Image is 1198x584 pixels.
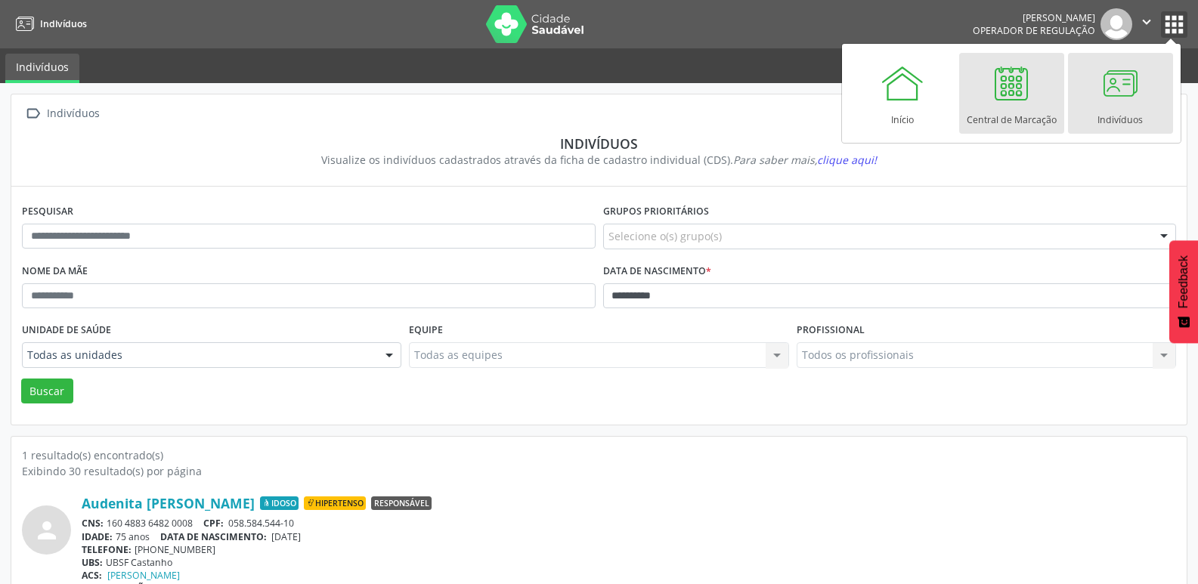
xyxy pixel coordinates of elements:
span: CPF: [203,517,224,530]
a: [PERSON_NAME] [107,569,180,582]
div: Indivíduos [44,103,102,125]
div: [PHONE_NUMBER] [82,543,1176,556]
i: Para saber mais, [733,153,877,167]
div: 160 4883 6482 0008 [82,517,1176,530]
span: Operador de regulação [973,24,1095,37]
div: Indivíduos [33,135,1165,152]
a: Central de Marcação [959,53,1064,134]
span: Todas as unidades [27,348,370,363]
span: DATA DE NASCIMENTO: [160,530,267,543]
span: ACS: [82,569,102,582]
a: Indivíduos [11,11,87,36]
button: Feedback - Mostrar pesquisa [1169,240,1198,343]
label: Data de nascimento [603,260,711,283]
a: Início [850,53,955,134]
label: Pesquisar [22,200,73,224]
span: Selecione o(s) grupo(s) [608,228,722,244]
span: IDADE: [82,530,113,543]
div: Visualize os indivíduos cadastrados através da ficha de cadastro individual (CDS). [33,152,1165,168]
span: CNS: [82,517,104,530]
div: 75 anos [82,530,1176,543]
label: Unidade de saúde [22,319,111,342]
i: person [33,517,60,544]
span: clique aqui! [817,153,877,167]
div: UBSF Castanho [82,556,1176,569]
span: TELEFONE: [82,543,132,556]
a: Audenita [PERSON_NAME] [82,495,255,511]
img: img [1100,8,1132,40]
label: Grupos prioritários [603,200,709,224]
a:  Indivíduos [22,103,102,125]
span: [DATE] [271,530,301,543]
span: UBS: [82,556,103,569]
span: Idoso [260,496,299,510]
button: Buscar [21,379,73,404]
button: apps [1161,11,1187,38]
span: Hipertenso [304,496,366,510]
div: Exibindo 30 resultado(s) por página [22,463,1176,479]
span: 058.584.544-10 [228,517,294,530]
i:  [1138,14,1155,30]
label: Equipe [409,319,443,342]
button:  [1132,8,1161,40]
div: [PERSON_NAME] [973,11,1095,24]
div: 1 resultado(s) encontrado(s) [22,447,1176,463]
label: Profissional [797,319,865,342]
a: Indivíduos [1068,53,1173,134]
label: Nome da mãe [22,260,88,283]
span: Indivíduos [40,17,87,30]
span: Feedback [1177,255,1190,308]
a: Indivíduos [5,54,79,83]
i:  [22,103,44,125]
span: Responsável [371,496,432,510]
